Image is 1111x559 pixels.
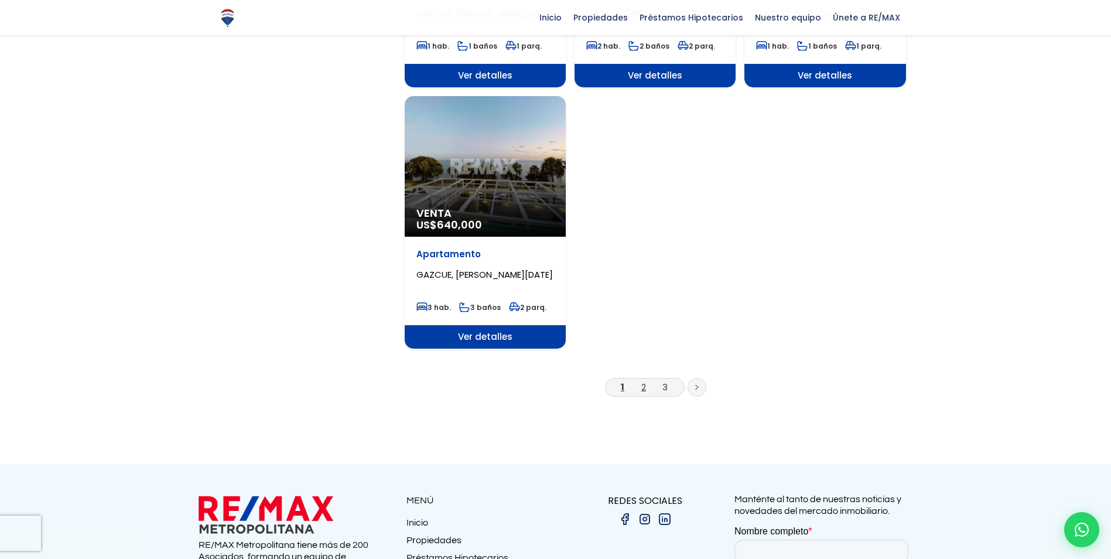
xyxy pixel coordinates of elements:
[199,493,333,536] img: remax metropolitana logo
[217,8,238,28] img: Logo de REMAX
[405,325,566,349] span: Ver detalles
[575,64,736,87] span: Ver detalles
[406,534,556,552] a: Propiedades
[797,41,837,51] span: 1 baños
[416,302,451,312] span: 3 hab.
[845,41,881,51] span: 1 parq.
[457,41,497,51] span: 1 baños
[416,41,449,51] span: 1 hab.
[505,41,542,51] span: 1 parq.
[734,493,913,517] p: Manténte al tanto de nuestras noticias y novedades del mercado inmobiliario.
[628,41,669,51] span: 2 baños
[416,248,554,260] p: Apartamento
[827,9,906,26] span: Únete a RE/MAX
[678,41,715,51] span: 2 parq.
[509,302,546,312] span: 2 parq.
[416,217,482,232] span: US$
[556,493,734,508] p: REDES SOCIALES
[634,9,749,26] span: Préstamos Hipotecarios
[416,207,554,219] span: Venta
[641,381,646,393] a: 2
[658,512,672,526] img: linkedin.png
[618,512,632,526] img: facebook.png
[638,512,652,526] img: instagram.png
[437,217,482,232] span: 640,000
[756,41,789,51] span: 1 hab.
[459,302,501,312] span: 3 baños
[406,517,556,534] a: Inicio
[534,9,568,26] span: Inicio
[621,381,624,393] a: 1
[405,96,566,349] a: Venta US$640,000 Apartamento GAZCUE, [PERSON_NAME][DATE] 3 hab. 3 baños 2 parq. Ver detalles
[405,64,566,87] span: Ver detalles
[416,268,553,281] span: GAZCUE, [PERSON_NAME][DATE]
[749,9,827,26] span: Nuestro equipo
[568,9,634,26] span: Propiedades
[662,381,668,393] a: 3
[744,64,905,87] span: Ver detalles
[406,493,556,508] p: MENÚ
[586,41,620,51] span: 2 hab.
